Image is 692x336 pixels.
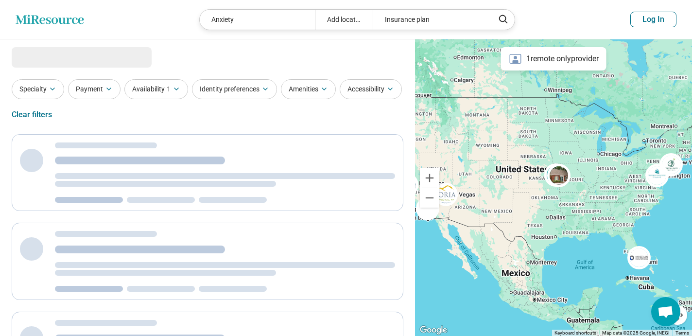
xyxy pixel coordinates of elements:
[373,10,488,30] div: Insurance plan
[124,79,188,99] button: Availability1
[200,10,315,30] div: Anxiety
[12,103,52,126] div: Clear filters
[12,79,64,99] button: Specialty
[420,168,439,188] button: Zoom in
[68,79,121,99] button: Payment
[630,12,676,27] button: Log In
[315,10,373,30] div: Add location
[651,297,680,326] div: Open chat
[281,79,336,99] button: Amenities
[12,47,93,67] span: Loading...
[192,79,277,99] button: Identity preferences
[602,330,670,336] span: Map data ©2025 Google, INEGI
[340,79,402,99] button: Accessibility
[544,163,568,186] div: 2
[675,330,689,336] a: Terms (opens in new tab)
[501,47,606,71] div: 1 remote only provider
[167,84,171,94] span: 1
[420,188,439,208] button: Zoom out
